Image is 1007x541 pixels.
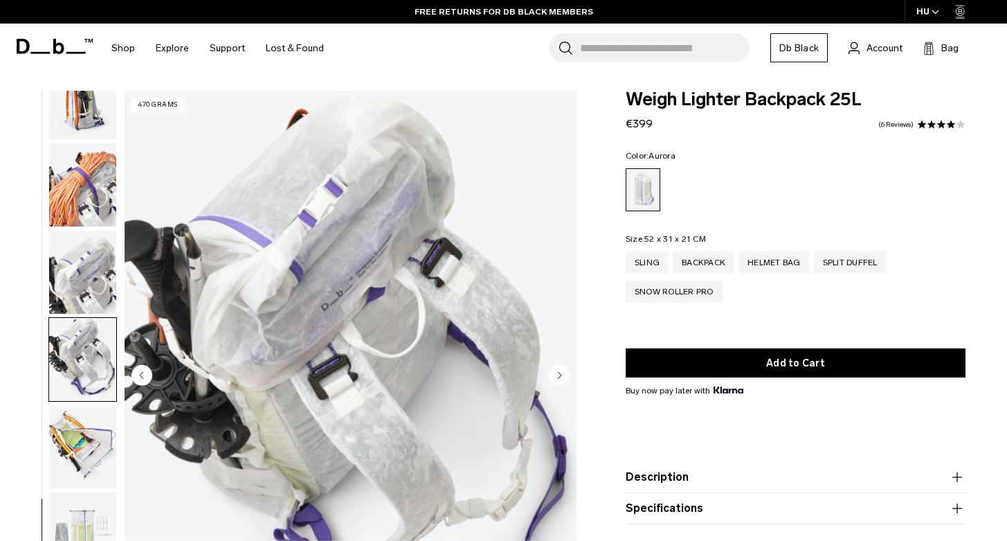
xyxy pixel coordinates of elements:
[814,251,887,274] a: Split Duffel
[266,24,324,73] a: Lost & Found
[867,41,902,55] span: Account
[648,151,675,161] span: Aurora
[626,281,723,303] a: Snow Roller Pro
[48,56,117,141] button: Weigh_Lighter_Backpack_25L_10.png
[549,365,570,389] button: Next slide
[49,318,116,401] img: Weigh_Lighter_Backpack_25L_13.png
[673,251,734,274] a: Backpack
[626,91,965,109] span: Weigh Lighter Backpack 25L
[156,24,189,73] a: Explore
[626,168,660,211] a: Aurora
[111,24,135,73] a: Shop
[644,234,706,244] span: 52 x 31 x 21 CM
[48,230,117,314] button: Weigh_Lighter_Backpack_25L_12.png
[101,24,334,73] nav: Main Navigation
[714,387,743,393] img: {"height" => 20, "alt" => "Klarna"}
[49,143,116,227] img: Weigh_Lighter_Backpack_25L_11.png
[48,405,117,489] button: Weigh_Lighter_Backpack_25L_14.png
[941,41,959,55] span: Bag
[923,39,959,56] button: Bag
[210,24,245,73] a: Support
[49,57,116,140] img: Weigh_Lighter_Backpack_25L_10.png
[626,117,653,130] span: €399
[738,251,810,274] a: Helmet Bag
[48,143,117,227] button: Weigh_Lighter_Backpack_25L_11.png
[626,500,965,517] button: Specifications
[626,384,743,397] span: Buy now pay later with
[626,348,965,378] button: Add to Cart
[626,152,675,160] legend: Color:
[626,251,669,274] a: Sling
[626,469,965,486] button: Description
[770,33,828,62] a: Db Black
[131,98,184,112] p: 470 grams
[49,405,116,488] img: Weigh_Lighter_Backpack_25L_14.png
[48,317,117,402] button: Weigh_Lighter_Backpack_25L_13.png
[626,235,706,243] legend: Size:
[131,365,152,389] button: Previous slide
[415,6,593,18] a: FREE RETURNS FOR DB BLACK MEMBERS
[49,231,116,314] img: Weigh_Lighter_Backpack_25L_12.png
[878,121,914,128] a: 6 reviews
[849,39,902,56] a: Account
